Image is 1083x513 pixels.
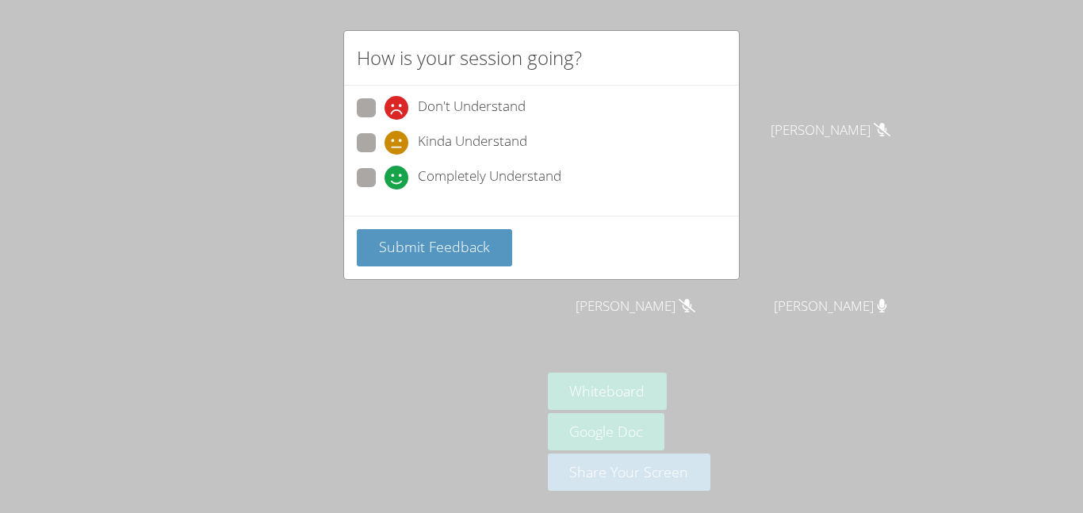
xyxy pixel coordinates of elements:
[357,44,582,72] h2: How is your session going?
[418,96,526,120] span: Don't Understand
[357,229,512,266] button: Submit Feedback
[379,237,490,256] span: Submit Feedback
[418,166,561,190] span: Completely Understand
[418,131,527,155] span: Kinda Understand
